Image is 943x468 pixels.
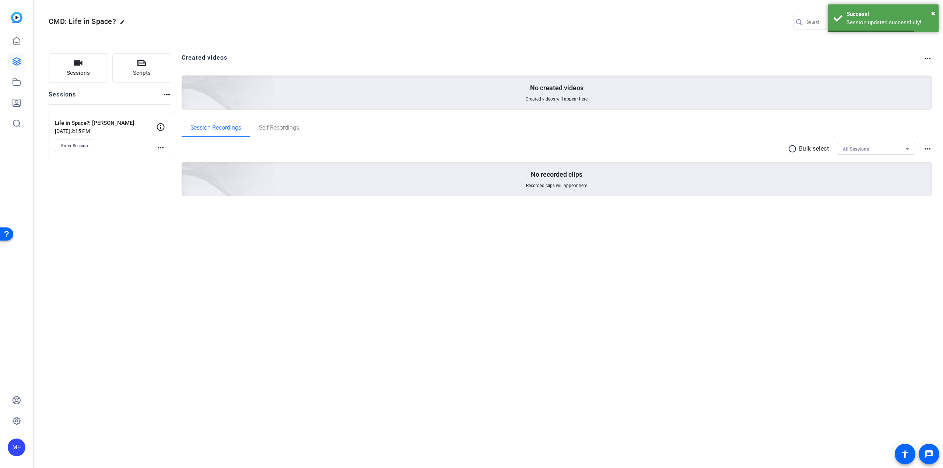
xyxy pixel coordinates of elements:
mat-icon: edit [120,20,129,28]
p: No recorded clips [531,170,582,179]
p: No created videos [530,84,583,92]
p: Life in Space?: [PERSON_NAME] [55,119,156,127]
img: Creted videos background [99,3,275,162]
span: Session Recordings [190,125,241,131]
span: All Sessions [843,147,869,152]
span: Recorded clips will appear here [526,183,587,189]
h2: Created videos [182,53,923,68]
mat-icon: more_horiz [923,144,932,153]
div: Session updated successfully! [846,18,933,27]
mat-icon: more_horiz [156,143,165,152]
mat-icon: more_horiz [162,90,171,99]
mat-icon: accessibility [901,450,909,458]
span: Self Recordings [259,125,299,131]
mat-icon: message [925,450,933,458]
mat-icon: more_horiz [923,54,932,63]
mat-icon: radio_button_unchecked [788,144,799,153]
button: Enter Session [55,140,94,152]
div: MF [8,439,25,456]
span: CMD: Life in Space? [49,17,116,26]
button: Scripts [112,53,172,83]
button: Close [931,8,935,19]
div: Success! [846,10,933,18]
p: Bulk select [799,144,829,153]
input: Search [806,18,873,27]
span: × [931,9,935,18]
h2: Sessions [49,90,76,104]
img: blue-gradient.svg [11,12,22,23]
span: Scripts [133,69,151,77]
img: embarkstudio-empty-session.png [99,89,275,249]
span: Enter Session [61,143,88,149]
span: Sessions [67,69,90,77]
span: Created videos will appear here [526,96,588,102]
p: [DATE] 2:15 PM [55,128,156,134]
button: Sessions [49,53,108,83]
